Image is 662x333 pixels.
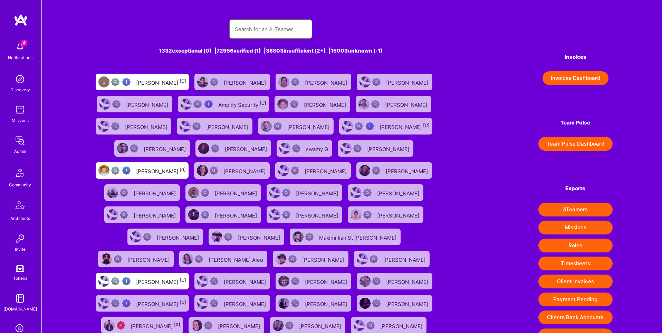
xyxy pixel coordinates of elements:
[131,321,180,330] div: [PERSON_NAME]
[9,181,31,188] div: Community
[197,276,208,287] img: User Avatar
[122,78,131,86] img: High Potential User
[335,137,416,159] a: User AvatarNot Scrubbed[PERSON_NAME]
[201,211,209,219] img: Not Scrubbed
[354,159,435,182] a: User AvatarNot Scrubbed[PERSON_NAME]
[210,166,218,175] img: Not Scrubbed
[277,99,288,110] img: User Avatar
[218,321,261,330] div: [PERSON_NAME]
[98,298,109,309] img: User Avatar
[192,71,273,93] a: User AvatarNot Scrubbed[PERSON_NAME]
[204,100,213,108] img: High Potential User
[94,93,175,115] a: User AvatarNot Scrubbed[PERSON_NAME]
[538,311,613,324] button: Clients Bank Accounts
[136,77,186,86] div: [PERSON_NAME]
[14,148,26,155] div: Admin
[198,143,209,154] img: User Avatar
[278,276,289,287] img: User Avatar
[197,298,208,309] img: User Avatar
[224,77,267,86] div: [PERSON_NAME]
[215,188,258,197] div: [PERSON_NAME]
[180,78,186,84] sup: [C]
[272,93,353,115] a: User AvatarNot Scrubbed[PERSON_NAME]
[359,298,371,309] img: User Avatar
[304,100,347,109] div: [PERSON_NAME]
[261,121,272,132] img: User Avatar
[282,188,290,197] img: Not Scrubbed
[91,47,450,54] div: 1332 exceptional (0) | 72956 verified (1) | 38803 insufficient (2+) | 15003 unknown (-1)
[264,204,345,226] a: User AvatarNot Scrubbed[PERSON_NAME]
[98,165,109,176] img: User Avatar
[193,137,274,159] a: User AvatarNot Scrubbed[PERSON_NAME]
[218,100,266,109] div: Amplify Security
[193,100,202,108] img: Not fully vetted
[279,143,290,154] img: User Avatar
[290,100,298,108] img: Not Scrubbed
[359,165,370,176] img: User Avatar
[111,166,119,175] img: Not fully vetted
[122,277,131,285] img: High Potential User
[144,144,187,153] div: [PERSON_NAME]
[354,270,435,292] a: User AvatarNot Scrubbed[PERSON_NAME]
[357,253,368,265] img: User Avatar
[292,144,300,152] img: Not Scrubbed
[130,231,141,242] img: User Avatar
[380,321,424,330] div: [PERSON_NAME]
[16,265,24,272] img: tokens
[278,76,289,87] img: User Avatar
[180,278,186,283] sup: [C]
[269,209,280,220] img: User Avatar
[287,122,331,131] div: [PERSON_NAME]
[104,320,115,331] img: User Avatar
[538,137,613,151] a: Team Pulse Dashboard
[114,255,122,263] img: Not Scrubbed
[111,122,119,130] img: Not Scrubbed
[107,187,118,198] img: User Avatar
[423,123,430,128] sup: [C]
[102,182,183,204] a: User AvatarNot Scrubbed[PERSON_NAME]
[292,231,304,242] img: User Avatar
[93,159,191,182] a: User AvatarNot fully vettedHigh Potential User[PERSON_NAME][0]
[306,144,329,153] div: swamy G
[358,99,370,110] img: User Avatar
[127,255,171,263] div: [PERSON_NAME]
[136,166,186,175] div: [PERSON_NAME]
[122,166,131,175] img: High Potential User
[195,255,203,263] img: Not Scrubbed
[95,248,176,270] a: User AvatarNot Scrubbed[PERSON_NAME]
[210,299,218,307] img: Not Scrubbed
[182,253,193,265] img: User Avatar
[305,77,348,86] div: [PERSON_NAME]
[143,233,151,241] img: Not Scrubbed
[273,292,354,314] a: User AvatarNot Scrubbed[PERSON_NAME]
[260,101,266,106] sup: [C]
[282,211,290,219] img: Not Scrubbed
[538,239,613,252] button: Roles
[13,40,27,54] img: bell
[12,165,28,181] img: Community
[278,298,289,309] img: User Avatar
[272,159,354,182] a: User AvatarNot Scrubbed[PERSON_NAME]
[291,277,299,285] img: Not Scrubbed
[296,188,339,197] div: [PERSON_NAME]
[157,232,200,241] div: [PERSON_NAME]
[21,40,27,46] span: 4
[191,159,272,182] a: User AvatarNot Scrubbed[PERSON_NAME]
[93,270,192,292] a: User AvatarNot fully vettedHigh Potential User[PERSON_NAME][C]
[192,270,273,292] a: User AvatarNot Scrubbed[PERSON_NAME]
[363,211,372,219] img: Not Scrubbed
[181,99,192,110] img: User Avatar
[287,226,403,248] a: User AvatarNot ScrubbedMaximillian St [PERSON_NAME]
[204,321,212,330] img: Not Scrubbed
[13,72,27,86] img: discovery
[183,204,264,226] a: User AvatarNot Scrubbed[PERSON_NAME]
[372,78,381,86] img: Not Scrubbed
[274,137,335,159] a: User AvatarNot Scrubbedswamy G
[538,221,613,234] button: Missions
[305,277,348,286] div: [PERSON_NAME]
[13,292,27,305] img: guide book
[3,305,37,313] div: [DOMAIN_NAME]
[273,270,354,292] a: User AvatarNot Scrubbed[PERSON_NAME]
[342,121,353,132] img: User Avatar
[188,187,199,198] img: User Avatar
